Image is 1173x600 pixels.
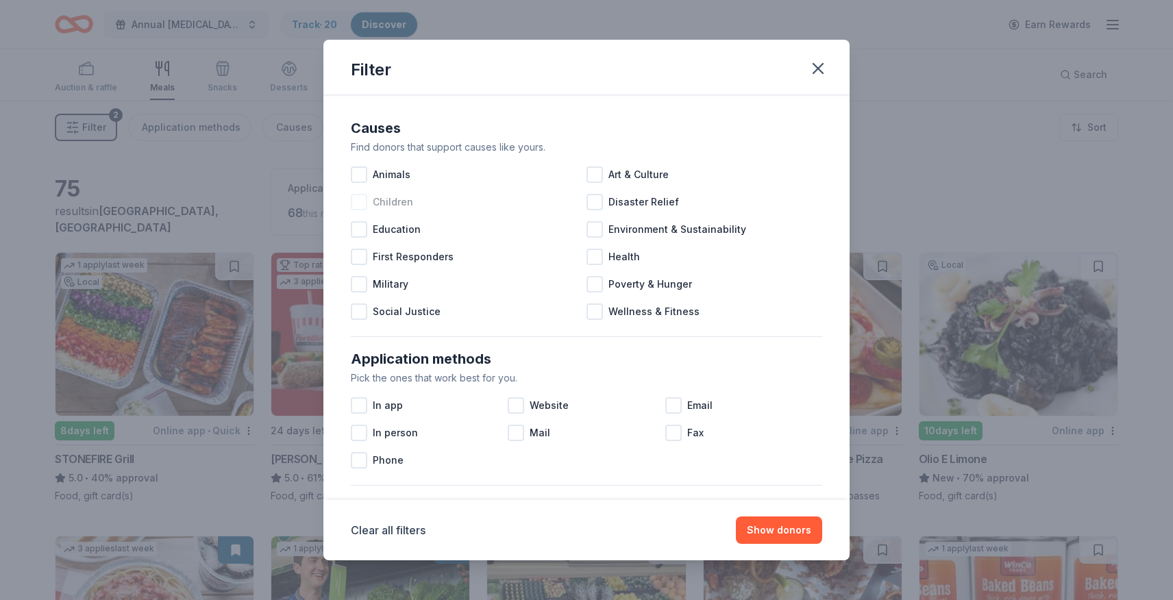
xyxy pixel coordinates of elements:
span: In app [373,397,403,414]
span: Website [530,397,569,414]
span: Health [608,249,640,265]
button: Show donors [736,516,822,544]
div: Find donors that support causes like yours. [351,139,822,155]
div: Eligibility [351,497,822,518]
span: Wellness & Fitness [608,303,700,320]
span: Art & Culture [608,166,669,183]
span: Email [687,397,713,414]
span: Fax [687,425,704,441]
span: First Responders [373,249,454,265]
span: Animals [373,166,410,183]
div: Pick the ones that work best for you. [351,370,822,386]
div: Causes [351,117,822,139]
span: In person [373,425,418,441]
span: Poverty & Hunger [608,276,692,292]
span: Environment & Sustainability [608,221,746,238]
span: Children [373,194,413,210]
div: Application methods [351,348,822,370]
span: Mail [530,425,550,441]
div: Filter [351,59,391,81]
span: Disaster Relief [608,194,679,210]
span: Education [373,221,421,238]
span: Military [373,276,408,292]
button: Clear all filters [351,522,425,538]
span: Social Justice [373,303,441,320]
span: Phone [373,452,404,468]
